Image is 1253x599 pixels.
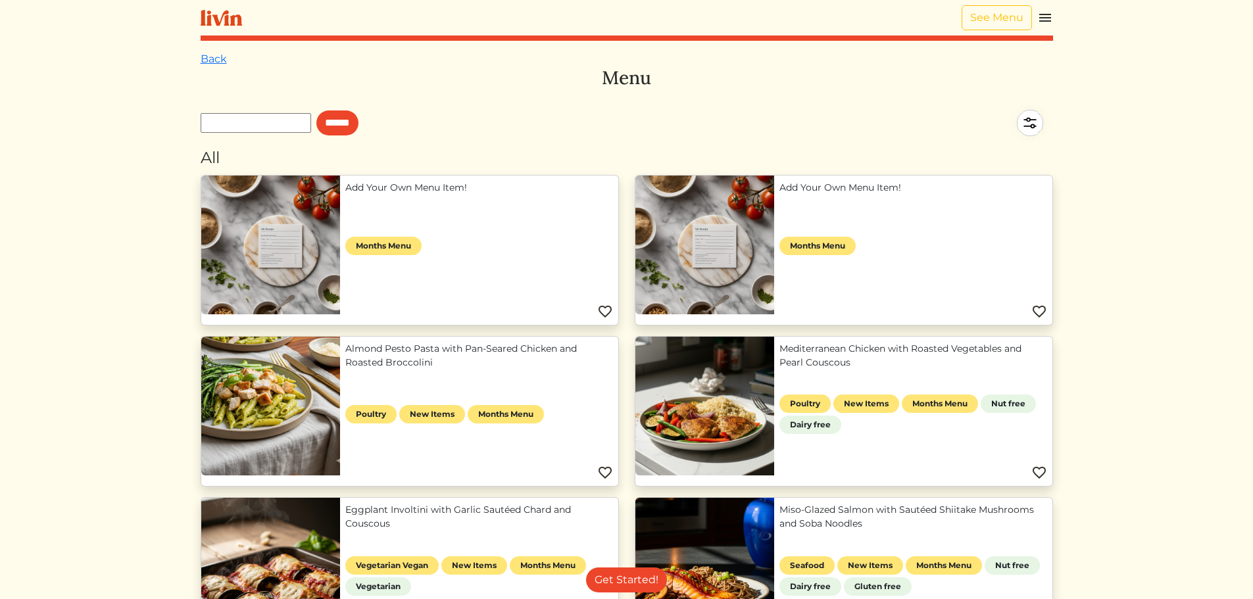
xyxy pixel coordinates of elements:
img: Favorite menu item [597,304,613,320]
img: menu_hamburger-cb6d353cf0ecd9f46ceae1c99ecbeb4a00e71ca567a856bd81f57e9d8c17bb26.svg [1037,10,1053,26]
a: Eggplant Involtini with Garlic Sautéed Chard and Couscous [345,503,613,531]
img: Favorite menu item [1031,304,1047,320]
a: Add Your Own Menu Item! [779,181,1047,195]
a: Add Your Own Menu Item! [345,181,613,195]
img: livin-logo-a0d97d1a881af30f6274990eb6222085a2533c92bbd1e4f22c21b4f0d0e3210c.svg [201,10,242,26]
a: Get Started! [586,567,667,592]
h3: Menu [201,67,1053,89]
img: filter-5a7d962c2457a2d01fc3f3b070ac7679cf81506dd4bc827d76cf1eb68fb85cd7.svg [1007,100,1053,146]
a: Mediterranean Chicken with Roasted Vegetables and Pearl Couscous [779,342,1047,370]
a: Almond Pesto Pasta with Pan-Seared Chicken and Roasted Broccolini [345,342,613,370]
a: Miso-Glazed Salmon with Sautéed Shiitake Mushrooms and Soba Noodles [779,503,1047,531]
a: See Menu [962,5,1032,30]
img: Favorite menu item [1031,465,1047,481]
div: All [201,146,1053,170]
img: Favorite menu item [597,465,613,481]
a: Back [201,53,227,65]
